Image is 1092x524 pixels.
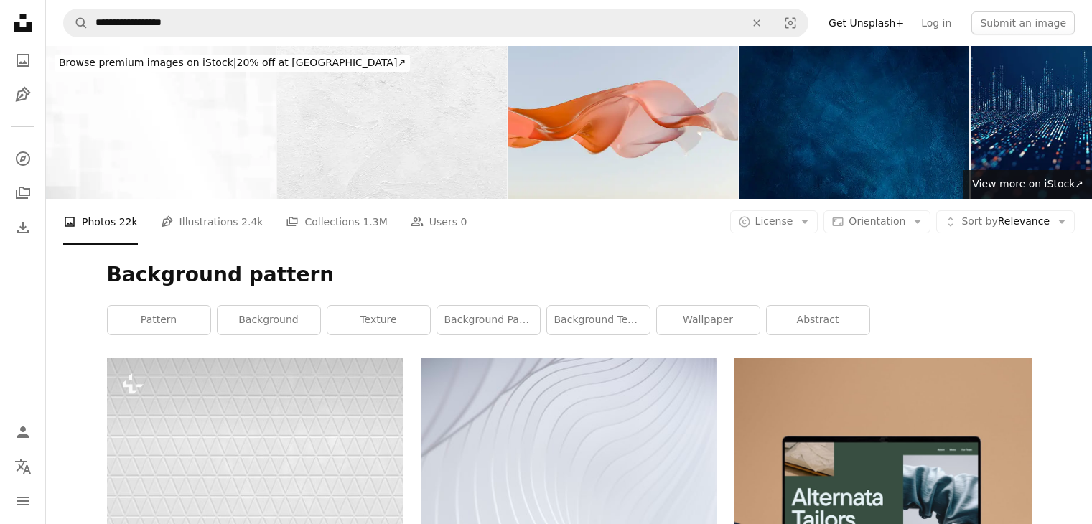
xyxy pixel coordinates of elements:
[9,144,37,173] a: Explore
[218,306,320,334] a: background
[363,214,387,230] span: 1.3M
[327,306,430,334] a: texture
[823,210,930,233] button: Orientation
[411,199,467,245] a: Users 0
[657,306,760,334] a: wallpaper
[547,306,650,334] a: background texture
[9,487,37,515] button: Menu
[755,215,793,227] span: License
[741,9,773,37] button: Clear
[9,80,37,109] a: Illustrations
[963,170,1092,199] a: View more on iStock↗
[913,11,960,34] a: Log in
[108,306,210,334] a: pattern
[63,9,808,37] form: Find visuals sitewide
[773,9,808,37] button: Visual search
[9,213,37,242] a: Download History
[508,46,738,199] img: Abstract Flowing Fabric Design
[961,215,997,227] span: Sort by
[437,306,540,334] a: background pattern white
[46,46,276,199] img: Gray and white diagonal line architecture geometry tech abstract subtle background vector illustr...
[9,452,37,481] button: Language
[820,11,913,34] a: Get Unsplash+
[59,57,406,68] span: 20% off at [GEOGRAPHIC_DATA] ↗
[286,199,387,245] a: Collections 1.3M
[972,178,1083,190] span: View more on iStock ↗
[161,199,263,245] a: Illustrations 2.4k
[767,306,869,334] a: abstract
[730,210,818,233] button: License
[961,215,1050,229] span: Relevance
[277,46,507,199] img: White wall texture background, paper texture background
[971,11,1075,34] button: Submit an image
[59,57,236,68] span: Browse premium images on iStock |
[739,46,969,199] img: Dark blue grunge background
[9,46,37,75] a: Photos
[460,214,467,230] span: 0
[9,179,37,207] a: Collections
[46,46,419,80] a: Browse premium images on iStock|20% off at [GEOGRAPHIC_DATA]↗
[9,418,37,446] a: Log in / Sign up
[849,215,905,227] span: Orientation
[107,262,1032,288] h1: Background pattern
[64,9,88,37] button: Search Unsplash
[936,210,1075,233] button: Sort byRelevance
[241,214,263,230] span: 2.4k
